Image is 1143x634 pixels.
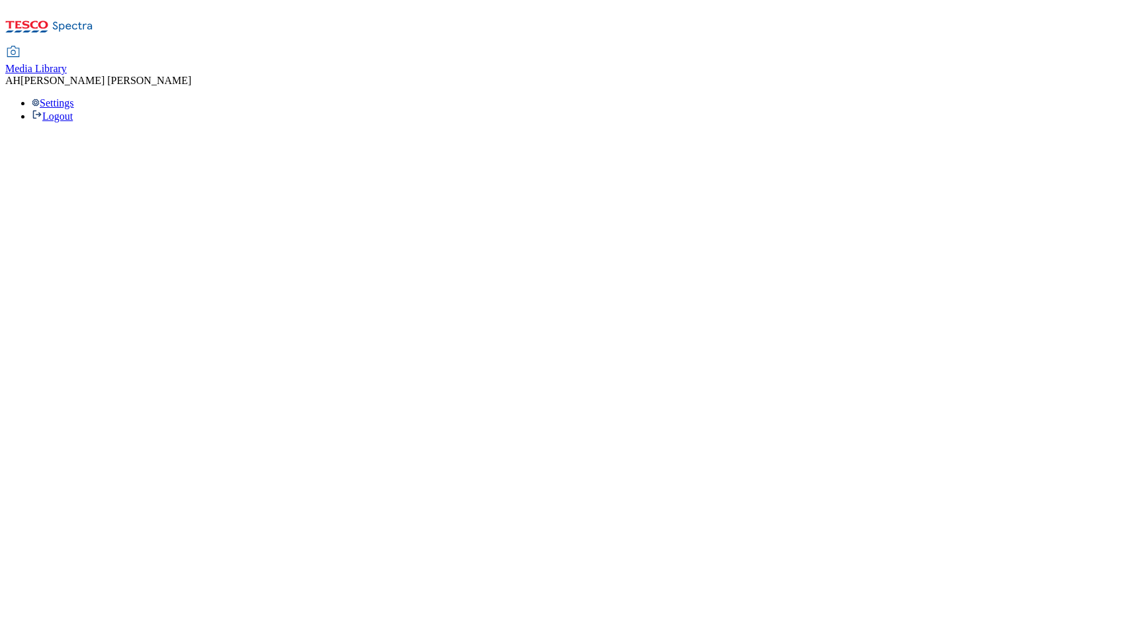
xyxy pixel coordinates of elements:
a: Logout [32,111,73,122]
span: AH [5,75,21,86]
a: Media Library [5,47,67,75]
span: [PERSON_NAME] [PERSON_NAME] [21,75,191,86]
span: Media Library [5,63,67,74]
a: Settings [32,97,74,109]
